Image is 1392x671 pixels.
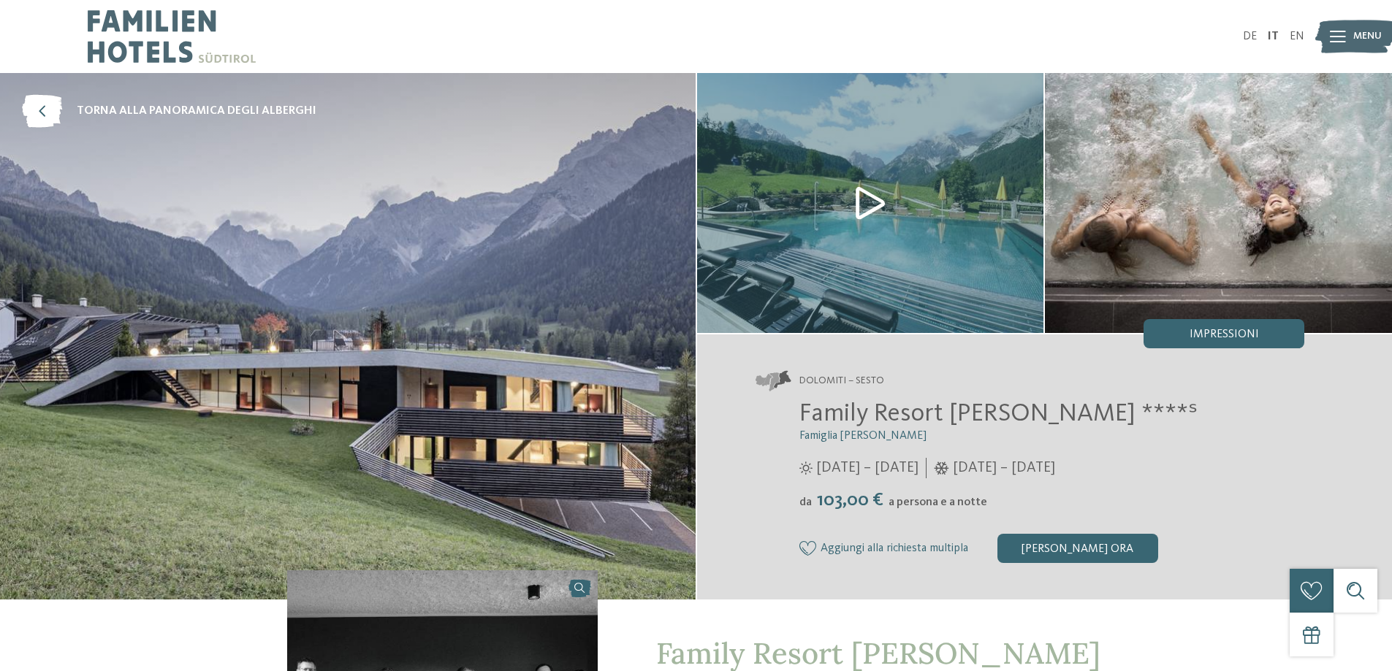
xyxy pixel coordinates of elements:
i: Orari d'apertura estate [799,461,813,475]
span: [DATE] – [DATE] [816,458,919,478]
span: [DATE] – [DATE] [953,458,1055,478]
i: Orari d'apertura inverno [934,461,949,475]
span: torna alla panoramica degli alberghi [77,103,316,119]
span: Dolomiti – Sesto [799,374,884,388]
a: EN [1290,31,1304,42]
span: Aggiungi alla richiesta multipla [821,542,968,556]
span: 103,00 € [813,491,887,510]
span: da [799,496,812,508]
a: IT [1268,31,1279,42]
a: torna alla panoramica degli alberghi [22,95,316,128]
span: Family Resort [PERSON_NAME] ****ˢ [799,401,1198,426]
span: Famiglia [PERSON_NAME] [799,430,927,442]
span: a persona e a notte [889,496,987,508]
span: Impressioni [1190,329,1259,340]
a: DE [1243,31,1257,42]
span: Menu [1353,29,1382,44]
img: Il nostro family hotel a Sesto, il vostro rifugio sulle Dolomiti. [697,73,1044,333]
img: Il nostro family hotel a Sesto, il vostro rifugio sulle Dolomiti. [1045,73,1392,333]
div: [PERSON_NAME] ora [997,534,1158,563]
